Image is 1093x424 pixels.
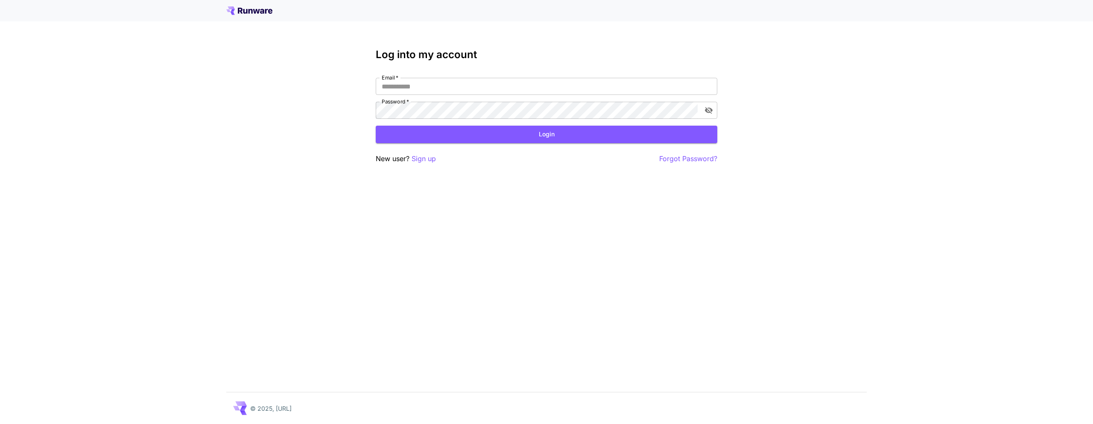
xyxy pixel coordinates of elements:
button: Forgot Password? [659,153,717,164]
button: toggle password visibility [701,103,716,118]
label: Password [382,98,409,105]
button: Sign up [412,153,436,164]
label: Email [382,74,398,81]
h3: Log into my account [376,49,717,61]
p: New user? [376,153,436,164]
p: © 2025, [URL] [250,404,292,413]
button: Login [376,126,717,143]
